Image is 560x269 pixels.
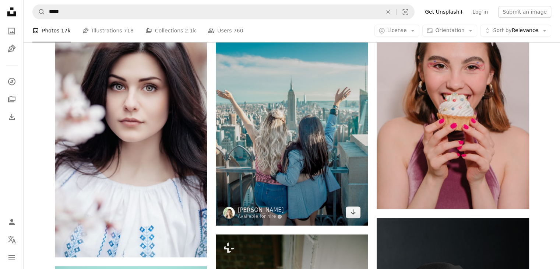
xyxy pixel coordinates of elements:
a: [PERSON_NAME] [238,206,284,214]
img: woman standing near white petaled flower [55,28,207,257]
a: Collections [4,92,19,106]
button: Visual search [397,5,414,19]
a: Log in [468,6,492,18]
a: a young woman eating a frosted cupcake with sprinkles [377,91,529,98]
a: Illustrations [4,41,19,56]
a: Download History [4,109,19,124]
button: Search Unsplash [33,5,45,19]
a: Home — Unsplash [4,4,19,21]
a: Collections 2.1k [145,19,196,43]
button: Orientation [422,25,477,37]
button: Submit an image [498,6,551,18]
span: License [387,28,407,34]
a: Available for hire [238,214,284,220]
a: Get Unsplash+ [420,6,468,18]
a: Illustrations 718 [82,19,134,43]
span: 718 [124,27,134,35]
img: Go to Courtney Cook's profile [223,207,235,219]
a: woman standing near white petaled flower [55,139,207,146]
span: Relevance [493,27,538,35]
span: 760 [233,27,243,35]
button: Language [4,232,19,247]
form: Find visuals sitewide [32,4,415,19]
span: Orientation [435,28,464,34]
span: 2.1k [185,27,196,35]
button: Sort byRelevance [480,25,551,37]
button: Menu [4,250,19,265]
button: Clear [380,5,396,19]
a: Users 760 [208,19,243,43]
a: Download [346,206,360,218]
a: Explore [4,74,19,89]
button: License [374,25,420,37]
a: two women hands on their back while raising their hands facing Empire State building [216,108,368,114]
span: Sort by [493,28,511,34]
a: Log in / Sign up [4,214,19,229]
a: Photos [4,24,19,38]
